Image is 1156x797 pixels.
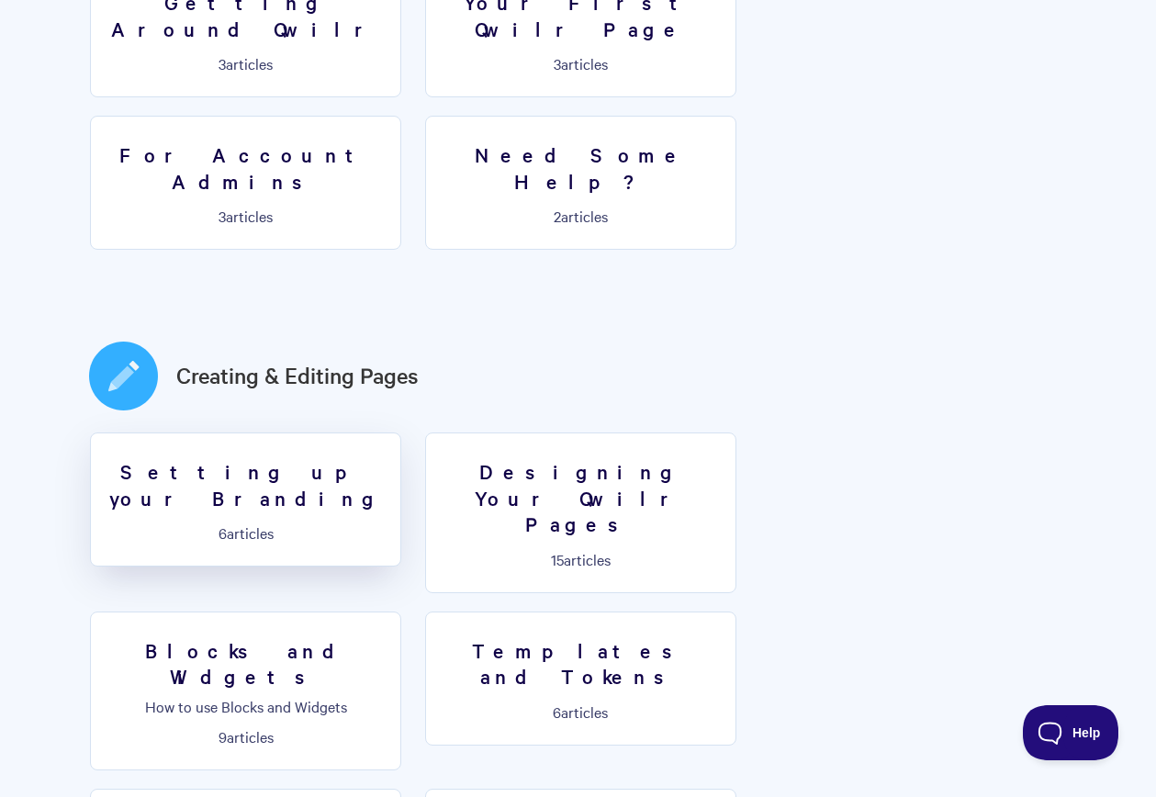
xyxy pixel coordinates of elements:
[90,432,401,567] a: Setting up your Branding 6articles
[102,698,389,714] p: How to use Blocks and Widgets
[1023,705,1119,760] iframe: Toggle Customer Support
[90,116,401,250] a: For Account Admins 3articles
[554,53,561,73] span: 3
[219,522,227,543] span: 6
[219,206,226,226] span: 3
[425,612,736,746] a: Templates and Tokens 6articles
[437,458,724,537] h3: Designing Your Qwilr Pages
[553,702,561,722] span: 6
[425,116,736,250] a: Need Some Help? 2articles
[219,726,227,746] span: 9
[102,637,389,690] h3: Blocks and Widgets
[102,208,389,224] p: articles
[90,612,401,770] a: Blocks and Widgets How to use Blocks and Widgets 9articles
[437,637,724,690] h3: Templates and Tokens
[176,359,419,392] a: Creating & Editing Pages
[437,703,724,720] p: articles
[102,728,389,745] p: articles
[102,55,389,72] p: articles
[102,524,389,541] p: articles
[102,458,389,511] h3: Setting up your Branding
[437,551,724,567] p: articles
[437,208,724,224] p: articles
[554,206,561,226] span: 2
[437,55,724,72] p: articles
[437,141,724,194] h3: Need Some Help?
[102,141,389,194] h3: For Account Admins
[551,549,564,569] span: 15
[425,432,736,593] a: Designing Your Qwilr Pages 15articles
[219,53,226,73] span: 3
